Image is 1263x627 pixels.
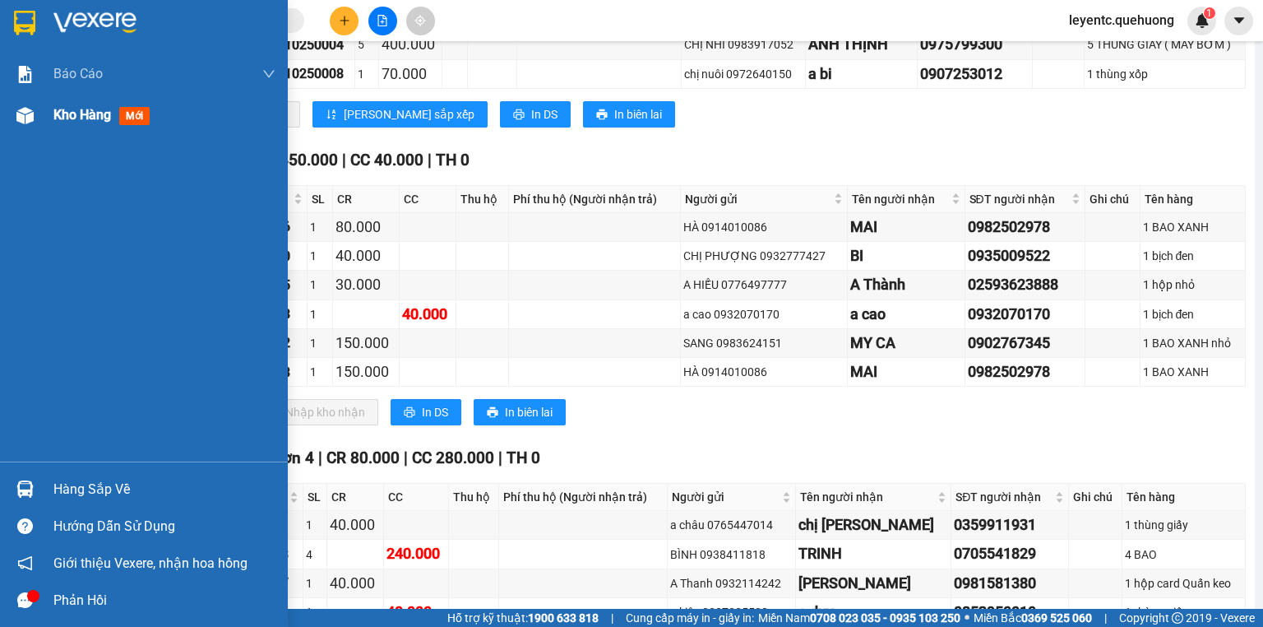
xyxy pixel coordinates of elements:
td: TRINH [796,540,951,569]
span: In biên lai [614,105,662,123]
div: 4 [306,546,325,564]
span: | [498,448,502,467]
th: CC [400,186,457,213]
td: VPTP1410250004 [234,30,355,59]
div: 0705541829 [954,542,1066,565]
div: chị [PERSON_NAME] [798,513,948,536]
th: SL [303,484,328,511]
span: notification [17,555,33,571]
td: a cao [848,300,965,329]
th: CR [327,484,383,511]
div: 1 BAO XANH [1143,363,1242,381]
button: file-add [368,7,397,35]
span: TH 0 [507,448,540,467]
div: 0935009522 [968,244,1083,267]
div: 1 [358,65,376,83]
div: 150.000 [335,360,396,383]
div: 0981581380 [954,572,1066,595]
span: 1 [1206,7,1212,19]
span: copyright [1172,612,1183,624]
div: 1 bịch đen [1143,305,1242,323]
div: 0853950010 [954,601,1066,624]
td: VPTP1410250008 [234,60,355,89]
div: a duy [798,601,948,624]
div: 1 hộp card Quấn keo [1125,574,1242,592]
td: A Thành [848,271,965,300]
div: 0907253012 [920,63,1029,86]
span: message [17,592,33,608]
div: 150.000 [335,332,396,355]
td: BI [848,242,965,271]
td: 0935009522 [965,242,1086,271]
button: aim [406,7,435,35]
span: Cung cấp máy in - giấy in: [626,609,754,627]
span: question-circle [17,518,33,534]
button: sort-ascending[PERSON_NAME] sắp xếp [312,101,488,128]
span: In DS [531,105,557,123]
div: 80.000 [335,216,396,239]
span: ⚪️ [965,615,969,621]
td: MAI [848,358,965,387]
div: 0982502978 [968,360,1083,383]
span: Miền Nam [758,609,960,627]
td: 0982502978 [965,358,1086,387]
div: BI [850,244,962,267]
span: CC 40.000 [350,151,423,170]
b: An Anh Limousine [21,106,90,183]
span: SĐT người nhận [955,488,1052,506]
div: 1 BAO XANH [1143,218,1242,236]
span: | [342,151,346,170]
span: Hỗ trợ kỹ thuật: [447,609,599,627]
div: 1 [310,305,329,323]
button: caret-down [1224,7,1253,35]
span: Đơn 4 [271,448,314,467]
div: 1 [310,276,329,294]
div: a kiên 0327325508 [670,603,793,621]
div: MY CA [850,332,962,355]
span: file-add [377,15,388,26]
div: a cao 0932070170 [683,305,844,323]
span: In biên lai [505,403,553,421]
div: TRINH [798,542,948,565]
div: a bi [808,63,914,86]
td: chị nhi [796,511,951,540]
span: printer [596,109,608,122]
div: 40.000 [335,244,396,267]
img: warehouse-icon [16,107,34,124]
strong: 0708 023 035 - 0935 103 250 [810,611,960,625]
span: aim [414,15,426,26]
div: 0902767345 [968,332,1083,355]
span: | [428,151,432,170]
button: plus [330,7,359,35]
button: printerIn DS [500,101,571,128]
span: Người gửi [685,190,830,208]
div: Hướng dẫn sử dụng [53,514,275,539]
img: logo-vxr [14,11,35,35]
span: | [1104,609,1107,627]
div: 1 thùng giấy [1125,516,1242,534]
sup: 1 [1204,7,1215,19]
img: solution-icon [16,66,34,83]
div: 40.000 [330,513,380,536]
button: printerIn DS [391,399,461,425]
div: 0982502978 [968,216,1083,239]
span: | [318,448,322,467]
span: leyentc.quehuong [1056,10,1187,30]
span: CR 80.000 [326,448,400,467]
td: MAI [848,213,965,242]
div: 1 [310,218,329,236]
td: a duy [796,598,951,627]
div: A HIẾU 0776497777 [683,276,844,294]
span: | [611,609,613,627]
th: Phí thu hộ (Người nhận trả) [509,186,681,213]
div: 30.000 [335,273,396,296]
div: 0932070170 [968,303,1083,326]
td: MY CA [848,329,965,358]
div: 02593623888 [968,273,1083,296]
span: CR 450.000 [256,151,338,170]
td: VÂN TRẦN [796,569,951,598]
span: [PERSON_NAME] sắp xếp [344,105,474,123]
div: 240.000 [386,542,446,565]
span: | [404,448,408,467]
th: SL [308,186,332,213]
